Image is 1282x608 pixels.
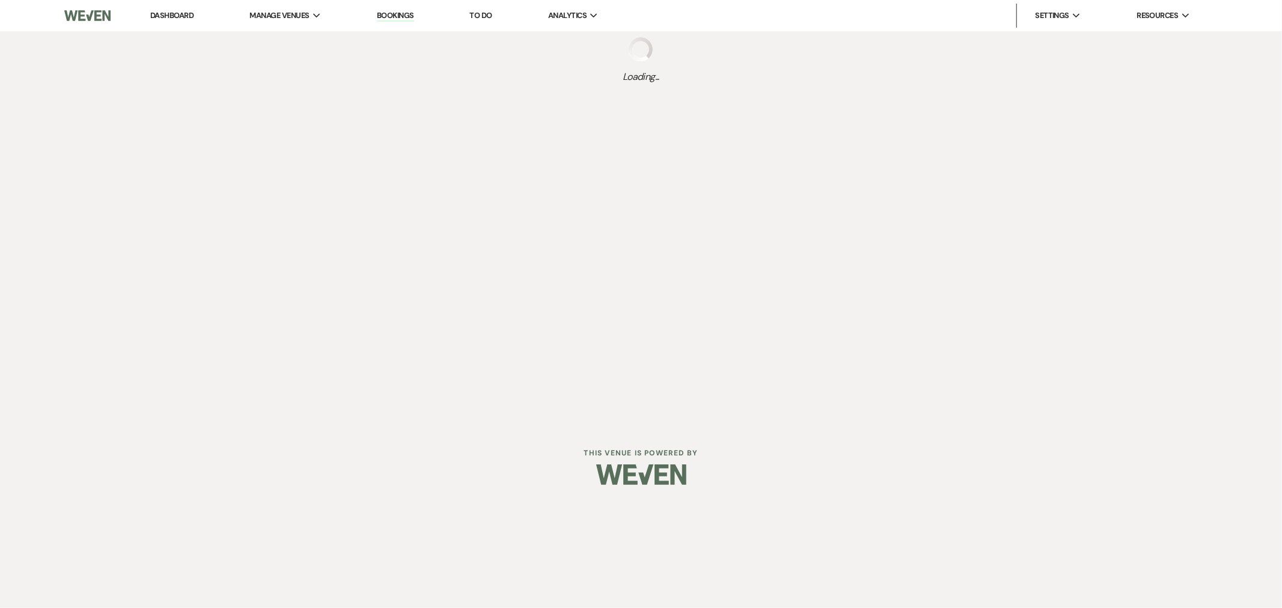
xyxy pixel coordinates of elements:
span: Settings [1035,10,1069,22]
span: Manage Venues [249,10,309,22]
a: Dashboard [150,10,194,20]
img: loading spinner [629,37,653,61]
span: Resources [1137,10,1178,22]
img: Weven Logo [596,454,686,496]
a: Bookings [377,10,414,22]
span: Loading... [623,70,659,84]
span: Analytics [548,10,587,22]
img: Weven Logo [64,3,111,28]
a: To Do [470,10,492,20]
